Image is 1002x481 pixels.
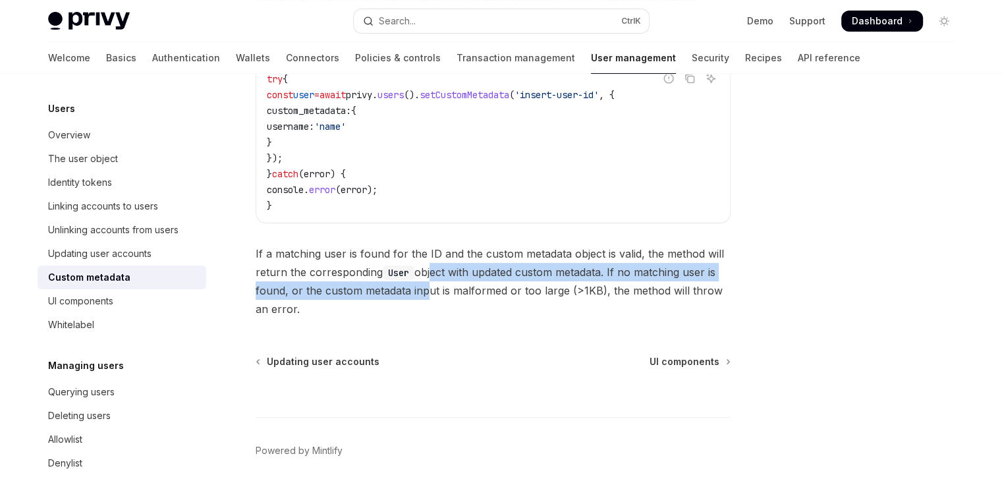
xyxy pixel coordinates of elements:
[267,200,272,212] span: }
[267,136,272,148] span: }
[367,184,377,196] span: );
[38,147,206,171] a: The user object
[48,455,82,471] div: Denylist
[38,313,206,337] a: Whitelabel
[106,42,136,74] a: Basics
[515,89,599,101] span: 'insert-user-id'
[304,184,309,196] span: .
[293,89,314,101] span: user
[256,444,343,457] a: Powered by Mintlify
[257,355,379,368] a: Updating user accounts
[267,89,293,101] span: const
[48,175,112,190] div: Identity tokens
[38,428,206,451] a: Allowlist
[420,89,509,101] span: setCustomMetadata
[745,42,782,74] a: Recipes
[38,123,206,147] a: Overview
[48,269,130,285] div: Custom metadata
[48,198,158,214] div: Linking accounts to users
[692,42,729,74] a: Security
[38,266,206,289] a: Custom metadata
[304,168,330,180] span: error
[267,73,283,85] span: try
[48,408,111,424] div: Deleting users
[660,70,677,87] button: Report incorrect code
[404,89,420,101] span: ().
[236,42,270,74] a: Wallets
[377,89,404,101] span: users
[309,184,335,196] span: error
[272,168,298,180] span: catch
[48,127,90,143] div: Overview
[38,171,206,194] a: Identity tokens
[48,384,115,400] div: Querying users
[650,355,719,368] span: UI components
[48,101,75,117] h5: Users
[48,358,124,374] h5: Managing users
[48,432,82,447] div: Allowlist
[354,9,649,33] button: Open search
[48,222,179,238] div: Unlinking accounts from users
[650,355,729,368] a: UI components
[152,42,220,74] a: Authentication
[798,42,860,74] a: API reference
[852,14,903,28] span: Dashboard
[48,151,118,167] div: The user object
[702,70,719,87] button: Ask AI
[351,105,356,117] span: {
[330,168,346,180] span: ) {
[298,168,304,180] span: (
[38,451,206,475] a: Denylist
[314,89,320,101] span: =
[621,16,641,26] span: Ctrl K
[841,11,923,32] a: Dashboard
[48,42,90,74] a: Welcome
[38,289,206,313] a: UI components
[379,13,416,29] div: Search...
[267,152,283,164] span: });
[747,14,773,28] a: Demo
[286,42,339,74] a: Connectors
[346,89,372,101] span: privy
[314,121,346,132] span: 'name'
[355,42,441,74] a: Policies & controls
[383,266,414,280] code: User
[341,184,367,196] span: error
[267,355,379,368] span: Updating user accounts
[457,42,575,74] a: Transaction management
[267,121,314,132] span: username:
[933,11,955,32] button: Toggle dark mode
[38,404,206,428] a: Deleting users
[283,73,288,85] span: {
[372,89,377,101] span: .
[48,293,113,309] div: UI components
[48,12,130,30] img: light logo
[267,105,351,117] span: custom_metadata:
[320,89,346,101] span: await
[267,168,272,180] span: }
[256,244,731,318] span: If a matching user is found for the ID and the custom metadata object is valid, the method will r...
[267,184,304,196] span: console
[681,70,698,87] button: Copy the contents from the code block
[38,242,206,266] a: Updating user accounts
[591,42,676,74] a: User management
[335,184,341,196] span: (
[599,89,615,101] span: , {
[48,246,152,262] div: Updating user accounts
[509,89,515,101] span: (
[38,380,206,404] a: Querying users
[48,317,94,333] div: Whitelabel
[38,194,206,218] a: Linking accounts to users
[38,218,206,242] a: Unlinking accounts from users
[789,14,825,28] a: Support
